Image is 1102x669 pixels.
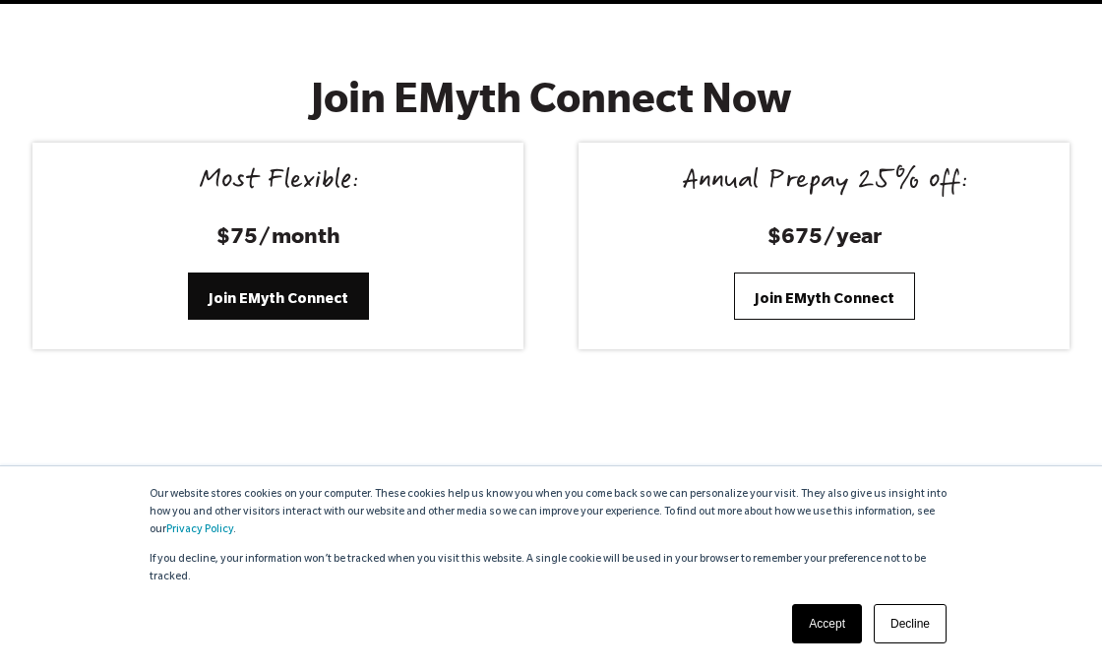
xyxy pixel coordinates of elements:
[150,551,952,586] p: If you decline, your information won’t be tracked when you visit this website. A single cookie wi...
[56,166,500,200] div: Most Flexible:
[150,486,952,539] p: Our website stores cookies on your computer. These cookies help us know you when you come back so...
[734,273,915,320] a: Join EMyth Connect
[188,273,369,320] a: Join EMyth Connect
[792,604,862,643] a: Accept
[602,166,1046,200] div: Annual Prepay 25% off:
[755,287,894,309] span: Join EMyth Connect
[602,219,1046,250] h3: $675/year
[166,524,233,536] a: Privacy Policy
[156,73,947,121] h2: Join EMyth Connect Now
[56,219,500,250] h3: $75/month
[874,604,947,643] a: Decline
[209,287,348,309] span: Join EMyth Connect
